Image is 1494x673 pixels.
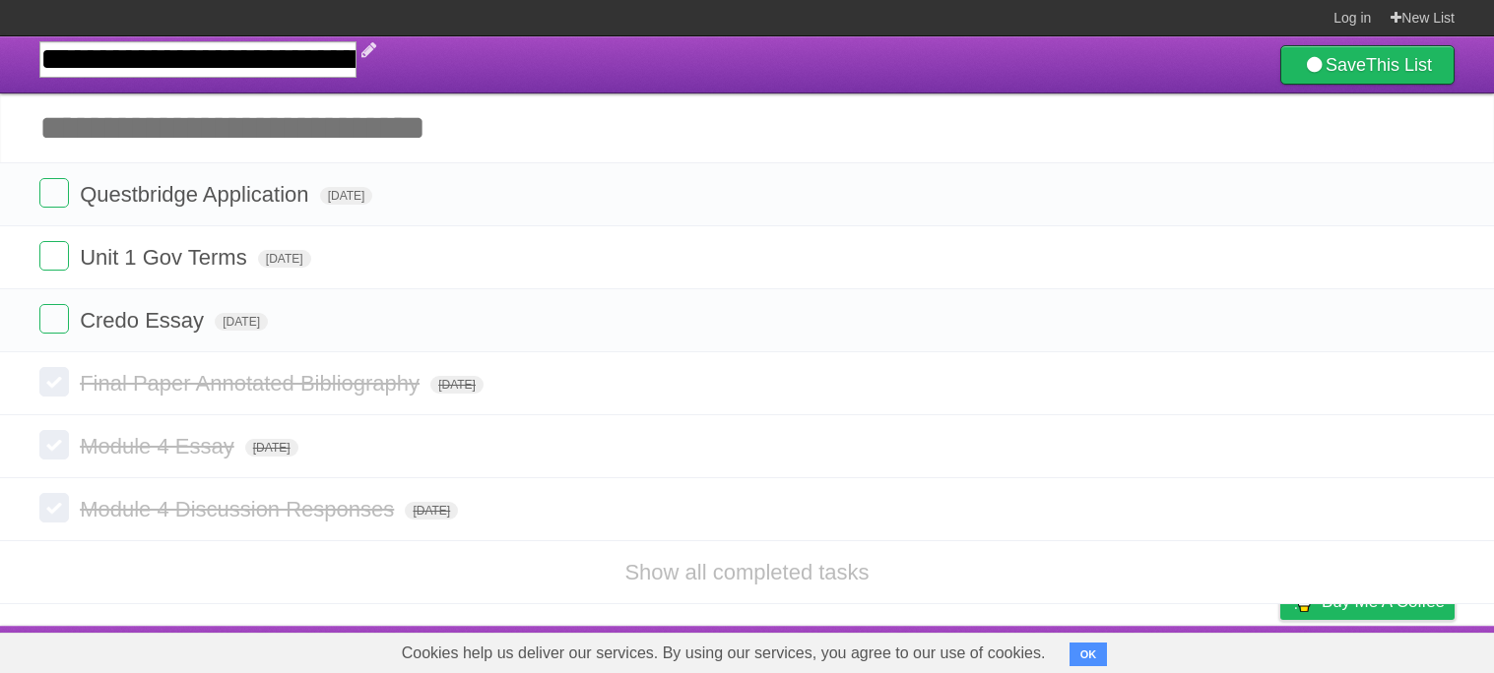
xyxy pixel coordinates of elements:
span: [DATE] [405,502,458,520]
a: Suggest a feature [1331,631,1455,668]
a: Terms [1188,631,1231,668]
span: Questbridge Application [80,182,313,207]
span: Module 4 Essay [80,434,239,459]
a: Privacy [1255,631,1306,668]
button: OK [1070,642,1108,666]
a: Show all completed tasks [624,560,869,584]
label: Done [39,367,69,397]
span: [DATE] [245,439,298,457]
span: Credo Essay [80,308,209,333]
span: [DATE] [430,376,484,394]
label: Done [39,304,69,334]
a: About [1018,631,1060,668]
span: Module 4 Discussion Responses [80,497,399,521]
b: This List [1366,55,1432,75]
label: Done [39,241,69,271]
span: Buy me a coffee [1322,584,1445,619]
label: Done [39,178,69,208]
span: Final Paper Annotated Bibliography [80,371,424,396]
label: Done [39,430,69,459]
span: [DATE] [215,313,268,331]
span: Unit 1 Gov Terms [80,245,252,270]
span: [DATE] [258,250,311,268]
span: [DATE] [320,187,373,205]
label: Done [39,493,69,522]
span: Cookies help us deliver our services. By using our services, you agree to our use of cookies. [382,634,1066,673]
a: SaveThis List [1280,45,1455,85]
a: Developers [1083,631,1163,668]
